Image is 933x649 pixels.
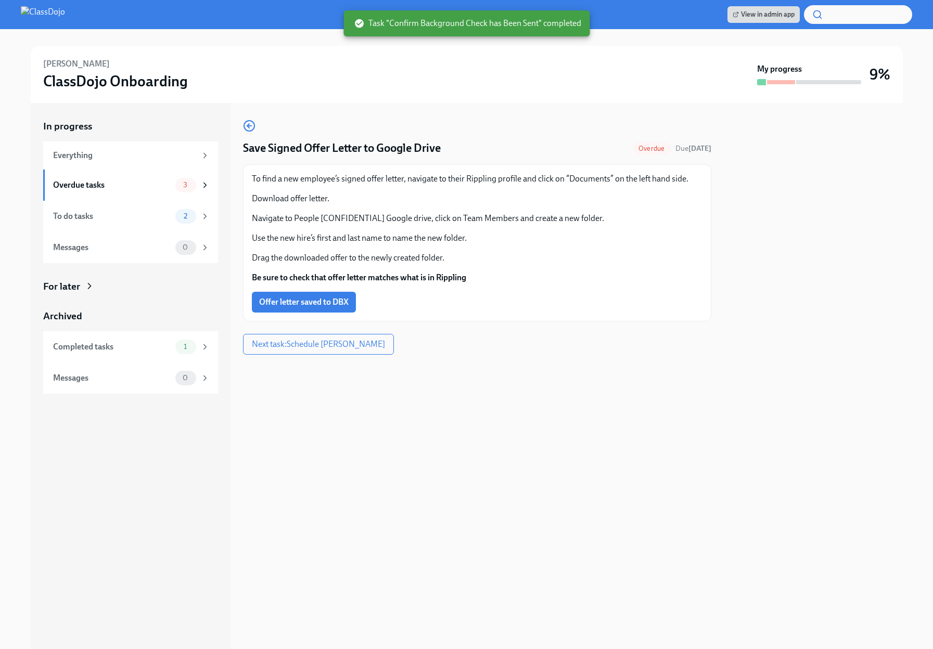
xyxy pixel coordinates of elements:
[252,292,356,313] button: Offer letter saved to DBX
[21,6,65,23] img: ClassDojo
[176,243,194,251] span: 0
[177,181,194,189] span: 3
[53,372,171,384] div: Messages
[53,150,196,161] div: Everything
[354,18,581,29] span: Task "Confirm Background Check has Been Sent" completed
[243,334,394,355] button: Next task:Schedule [PERSON_NAME]
[177,212,194,220] span: 2
[43,280,218,293] a: For later
[675,144,711,153] span: August 9th, 2025 09:00
[252,173,702,185] p: To find a new employee’s signed offer letter, navigate to their Rippling profile and click on “Do...
[53,179,171,191] div: Overdue tasks
[252,213,702,224] p: Navigate to People [CONFIDENTIAL] Google drive, click on Team Members and create a new folder.
[43,201,218,232] a: To do tasks2
[733,9,795,20] span: View in admin app
[252,193,702,204] p: Download offer letter.
[53,341,171,353] div: Completed tasks
[727,6,800,23] a: View in admin app
[43,72,188,90] h3: ClassDojo Onboarding
[43,362,218,394] a: Messages0
[870,65,890,84] h3: 9%
[252,232,702,244] p: Use the new hire’s first and last name to name the new folder.
[43,170,218,201] a: Overdue tasks3
[259,297,349,307] span: Offer letter saved to DBX
[43,331,218,362] a: Completed tasks1
[176,374,194,382] span: 0
[53,211,171,222] div: To do tasks
[53,242,171,253] div: Messages
[252,252,702,264] p: Drag the downloaded offer to the newly created folder.
[43,58,110,70] h6: [PERSON_NAME]
[43,232,218,263] a: Messages0
[43,280,80,293] div: For later
[675,144,711,153] span: Due
[757,63,802,75] strong: My progress
[632,145,671,152] span: Overdue
[43,141,218,170] a: Everything
[177,343,193,351] span: 1
[252,272,466,282] strong: Be sure to check that offer letter matches what is in Rippling
[43,309,218,323] a: Archived
[252,339,385,349] span: Next task : Schedule [PERSON_NAME]
[43,120,218,133] a: In progress
[688,144,711,153] strong: [DATE]
[243,140,441,156] h4: Save Signed Offer Letter to Google Drive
